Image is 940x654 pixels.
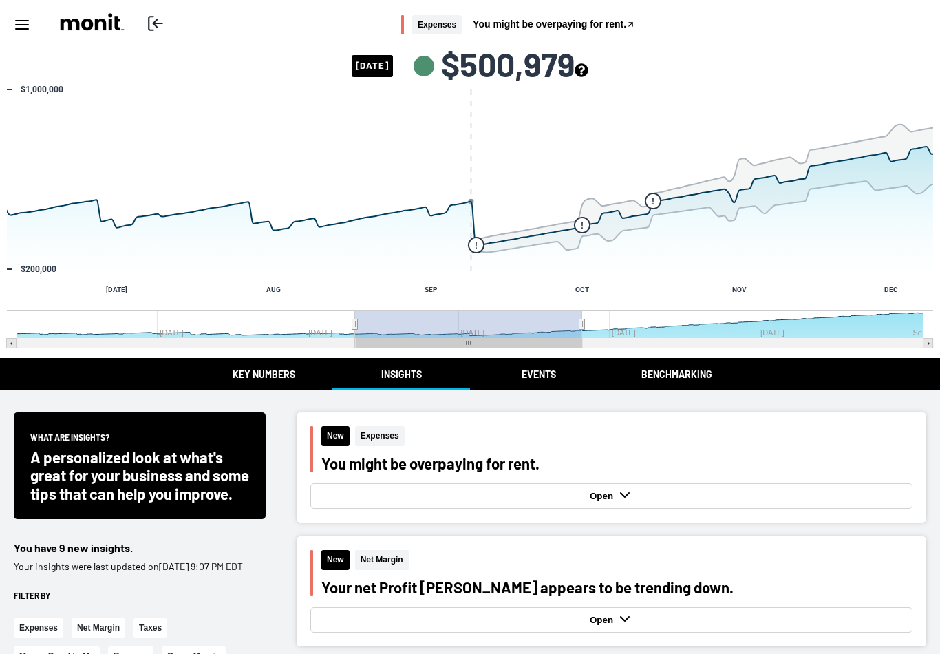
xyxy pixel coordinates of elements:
[732,286,747,293] text: NOV
[355,550,409,570] span: Net Margin
[21,85,63,94] text: $1,000,000
[469,238,484,253] g: Wednesday, Sep 10, 07:00, 305,127.6125297037. flags.
[425,286,438,293] text: SEP
[30,448,249,503] div: A personalized look at what's great for your business and some tips that can help you improve.
[401,15,635,35] button: ExpensesYou might be overpaying for rent.
[575,286,589,293] text: OCT
[355,426,405,446] span: Expenses
[14,560,266,573] p: Your insights were last updated on [DATE] 9:07 PM EDT
[590,615,617,625] strong: Open
[133,618,167,638] button: Taxes
[14,618,63,638] button: Expenses
[652,197,654,207] text: !
[475,241,478,251] text: !
[266,286,281,293] text: AUG
[473,19,626,29] span: You might be overpaying for rent.
[321,550,350,570] span: New
[297,412,926,523] button: NewExpensesYou might be overpaying for rent.Open
[321,578,912,596] div: Your net Profit [PERSON_NAME] appears to be trending down.
[14,541,133,554] span: You have 9 new insights.
[58,12,126,34] img: logo
[195,358,332,390] button: Key Numbers
[72,618,125,638] button: Net Margin
[645,193,661,209] g: Wednesday, Oct 15, 07:00, 500,179.3047053979. flags.
[575,218,590,233] g: Wednesday, Oct 1, 07:00, 394,346.27306963573. flags.
[321,426,350,446] span: New
[14,17,30,33] svg: Menu
[30,432,109,448] span: What are insights?
[106,286,127,293] text: [DATE]
[21,264,56,274] text: $200,000
[352,55,393,77] span: [DATE]
[470,358,608,390] button: Events
[912,328,929,337] text: Se…
[608,358,745,390] button: Benchmarking
[884,286,898,293] text: DEC
[575,63,588,79] button: see more about your cashflow projection
[332,358,470,390] button: Insights
[581,221,584,231] text: !
[321,454,912,472] div: You might be overpaying for rent.
[441,48,588,81] span: $500,979
[590,491,617,501] strong: Open
[412,15,462,35] span: Expenses
[14,590,266,602] div: Filter by
[297,536,926,646] button: NewNet MarginYour net Profit [PERSON_NAME] appears to be trending down.Open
